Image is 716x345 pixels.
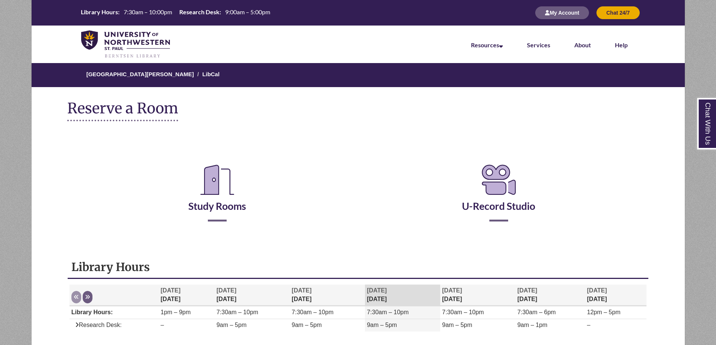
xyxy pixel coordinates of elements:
[290,285,365,306] th: [DATE]
[124,8,172,15] span: 7:30am – 10:00pm
[535,9,589,16] a: My Account
[78,8,273,17] table: Hours Today
[574,41,591,48] a: About
[615,41,628,48] a: Help
[225,8,270,15] span: 9:00am – 5:00pm
[216,287,236,294] span: [DATE]
[71,291,81,303] button: Previous week
[176,8,222,16] th: Research Desk:
[215,285,290,306] th: [DATE]
[517,309,556,315] span: 7:30am – 6pm
[67,140,649,244] div: Reserve a Room
[292,322,322,328] span: 9am – 5pm
[535,6,589,19] button: My Account
[71,260,645,274] h1: Library Hours
[160,287,180,294] span: [DATE]
[462,181,535,212] a: U-Record Studio
[216,309,258,315] span: 7:30am – 10pm
[160,309,191,315] span: 1pm – 9pm
[68,256,649,345] div: Library Hours
[70,306,159,319] td: Library Hours:
[78,8,121,16] th: Library Hours:
[83,291,92,303] button: Next week
[160,322,164,328] span: –
[527,41,550,48] a: Services
[365,285,440,306] th: [DATE]
[292,309,333,315] span: 7:30am – 10pm
[596,6,639,19] button: Chat 24/7
[367,322,397,328] span: 9am – 5pm
[517,287,537,294] span: [DATE]
[78,8,273,18] a: Hours Today
[81,30,170,59] img: UNWSP Library Logo
[442,309,484,315] span: 7:30am – 10pm
[67,100,178,121] h1: Reserve a Room
[159,285,215,306] th: [DATE]
[216,322,247,328] span: 9am – 5pm
[292,287,312,294] span: [DATE]
[585,285,646,306] th: [DATE]
[587,322,590,328] span: –
[71,322,122,328] span: Research Desk:
[517,322,547,328] span: 9am – 1pm
[515,285,585,306] th: [DATE]
[471,41,503,48] a: Resources
[188,181,246,212] a: Study Rooms
[442,287,462,294] span: [DATE]
[367,309,409,315] span: 7:30am – 10pm
[596,9,639,16] a: Chat 24/7
[587,287,607,294] span: [DATE]
[587,309,621,315] span: 12pm – 5pm
[367,287,387,294] span: [DATE]
[15,63,701,87] nav: Breadcrumb
[442,322,472,328] span: 9am – 5pm
[202,71,219,77] a: LibCal
[86,71,194,77] a: [GEOGRAPHIC_DATA][PERSON_NAME]
[440,285,515,306] th: [DATE]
